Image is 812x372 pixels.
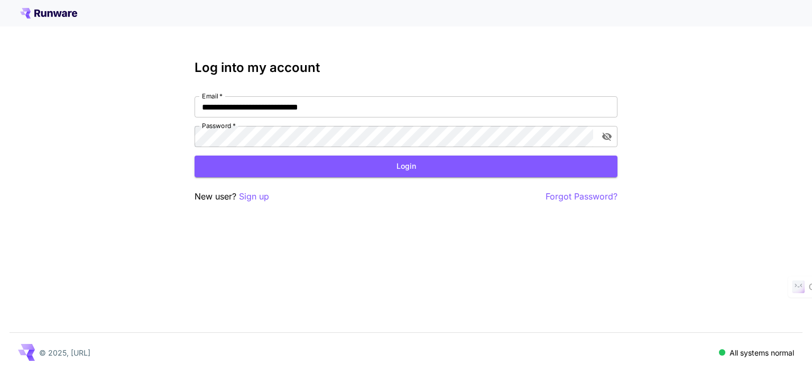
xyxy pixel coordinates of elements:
button: Login [195,156,617,177]
button: Sign up [239,190,269,203]
button: Forgot Password? [546,190,617,203]
p: New user? [195,190,269,203]
p: All systems normal [730,347,794,358]
label: Password [202,121,236,130]
button: toggle password visibility [597,127,616,146]
p: © 2025, [URL] [39,347,90,358]
h3: Log into my account [195,60,617,75]
label: Email [202,92,223,101]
